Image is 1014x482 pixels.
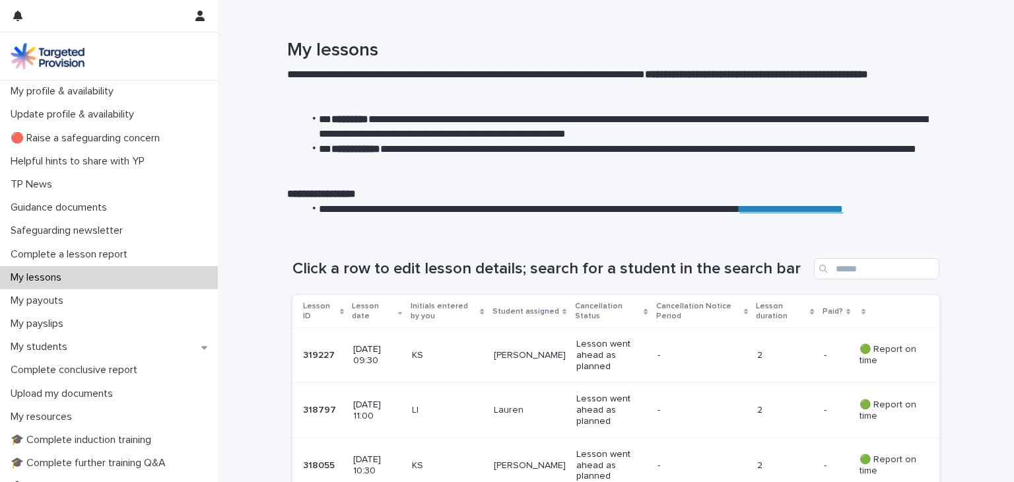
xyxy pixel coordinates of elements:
[303,458,337,471] p: 318055
[860,344,918,366] p: 🟢 Report on time
[352,299,395,324] p: Lesson date
[11,43,84,69] img: M5nRWzHhSzIhMunXDL62
[411,299,477,324] p: Initials entered by you
[303,299,337,324] p: Lesson ID
[494,460,566,471] p: [PERSON_NAME]
[860,399,918,422] p: 🟢 Report on time
[576,449,647,482] p: Lesson went ahead as planned
[5,364,148,376] p: Complete conclusive report
[658,405,731,416] p: -
[5,271,72,284] p: My lessons
[292,328,939,383] tr: 319227319227 [DATE] 09:30KS[PERSON_NAME]Lesson went ahead as planned-2-- 🟢 Report on time
[412,460,483,471] p: KS
[757,350,813,361] p: 2
[5,294,74,307] p: My payouts
[5,388,123,400] p: Upload my documents
[658,350,731,361] p: -
[5,224,133,237] p: Safeguarding newsletter
[575,299,641,324] p: Cancellation Status
[5,108,145,121] p: Update profile & availability
[353,454,401,477] p: [DATE] 10:30
[292,383,939,438] tr: 318797318797 [DATE] 11:00LILaurenLesson went ahead as planned-2-- 🟢 Report on time
[494,405,566,416] p: Lauren
[5,132,170,145] p: 🔴 Raise a safeguarding concern
[5,248,138,261] p: Complete a lesson report
[5,201,118,214] p: Guidance documents
[287,40,934,62] h1: My lessons
[494,350,566,361] p: [PERSON_NAME]
[658,460,731,471] p: -
[5,155,155,168] p: Helpful hints to share with YP
[303,402,339,416] p: 318797
[492,304,559,319] p: Student assigned
[656,299,741,324] p: Cancellation Notice Period
[860,454,918,477] p: 🟢 Report on time
[757,460,813,471] p: 2
[814,258,939,279] input: Search
[5,85,124,98] p: My profile & availability
[757,405,813,416] p: 2
[576,339,647,372] p: Lesson went ahead as planned
[353,344,401,366] p: [DATE] 09:30
[5,434,162,446] p: 🎓 Complete induction training
[292,259,809,279] h1: Click a row to edit lesson details; search for a student in the search bar
[824,347,829,361] p: -
[5,411,83,423] p: My resources
[5,178,63,191] p: TP News
[823,304,843,319] p: Paid?
[412,405,483,416] p: LI
[824,402,829,416] p: -
[412,350,483,361] p: KS
[353,399,401,422] p: [DATE] 11:00
[303,347,337,361] p: 319227
[5,457,176,469] p: 🎓 Complete further training Q&A
[5,341,78,353] p: My students
[824,458,829,471] p: -
[576,394,647,427] p: Lesson went ahead as planned
[756,299,807,324] p: Lesson duration
[5,318,74,330] p: My payslips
